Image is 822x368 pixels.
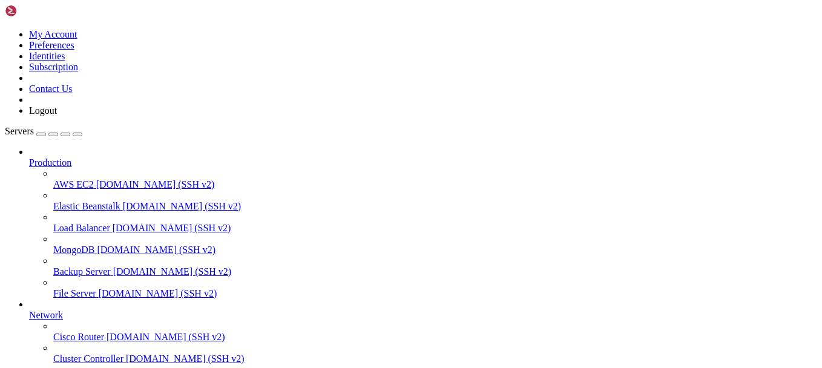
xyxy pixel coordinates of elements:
img: Shellngn [5,5,74,17]
span: [DOMAIN_NAME] (SSH v2) [99,288,217,298]
span: Cluster Controller [53,353,123,364]
span: [DOMAIN_NAME] (SSH v2) [96,179,215,189]
a: Backup Server [DOMAIN_NAME] (SSH v2) [53,266,817,277]
span: Production [29,157,71,168]
span: [DOMAIN_NAME] (SSH v2) [113,266,232,277]
span: Backup Server [53,266,111,277]
a: MongoDB [DOMAIN_NAME] (SSH v2) [53,245,817,255]
span: [DOMAIN_NAME] (SSH v2) [97,245,215,255]
a: Identities [29,51,65,61]
span: [DOMAIN_NAME] (SSH v2) [107,332,225,342]
a: My Account [29,29,77,39]
span: Servers [5,126,34,136]
span: AWS EC2 [53,179,94,189]
a: File Server [DOMAIN_NAME] (SSH v2) [53,288,817,299]
li: Cluster Controller [DOMAIN_NAME] (SSH v2) [53,343,817,364]
a: Contact Us [29,84,73,94]
a: Production [29,157,817,168]
li: Backup Server [DOMAIN_NAME] (SSH v2) [53,255,817,277]
a: Logout [29,105,57,116]
li: Elastic Beanstalk [DOMAIN_NAME] (SSH v2) [53,190,817,212]
span: [DOMAIN_NAME] (SSH v2) [126,353,245,364]
span: MongoDB [53,245,94,255]
li: Network [29,299,817,364]
a: Cluster Controller [DOMAIN_NAME] (SSH v2) [53,353,817,364]
span: [DOMAIN_NAME] (SSH v2) [123,201,242,211]
li: Cisco Router [DOMAIN_NAME] (SSH v2) [53,321,817,343]
span: Load Balancer [53,223,110,233]
a: Preferences [29,40,74,50]
span: [DOMAIN_NAME] (SSH v2) [113,223,231,233]
li: Production [29,146,817,299]
li: MongoDB [DOMAIN_NAME] (SSH v2) [53,234,817,255]
li: Load Balancer [DOMAIN_NAME] (SSH v2) [53,212,817,234]
a: Servers [5,126,82,136]
a: Load Balancer [DOMAIN_NAME] (SSH v2) [53,223,817,234]
span: Network [29,310,63,320]
a: Network [29,310,817,321]
a: AWS EC2 [DOMAIN_NAME] (SSH v2) [53,179,817,190]
span: Elastic Beanstalk [53,201,120,211]
li: File Server [DOMAIN_NAME] (SSH v2) [53,277,817,299]
span: File Server [53,288,96,298]
a: Elastic Beanstalk [DOMAIN_NAME] (SSH v2) [53,201,817,212]
li: AWS EC2 [DOMAIN_NAME] (SSH v2) [53,168,817,190]
a: Cisco Router [DOMAIN_NAME] (SSH v2) [53,332,817,343]
span: Cisco Router [53,332,104,342]
a: Subscription [29,62,78,72]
